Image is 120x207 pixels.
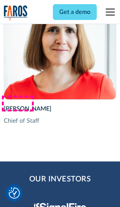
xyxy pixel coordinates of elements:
[4,5,28,21] img: Logo of the analytics and reporting company Faros.
[53,4,97,20] a: Get a demo
[101,3,116,21] div: menu
[9,187,20,199] button: Cookie Settings
[4,5,28,21] a: home
[4,104,117,113] div: [PERSON_NAME]
[4,116,117,125] div: Chief of Staff
[9,187,20,199] img: Revisit consent button
[29,174,91,185] h2: Our Investors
